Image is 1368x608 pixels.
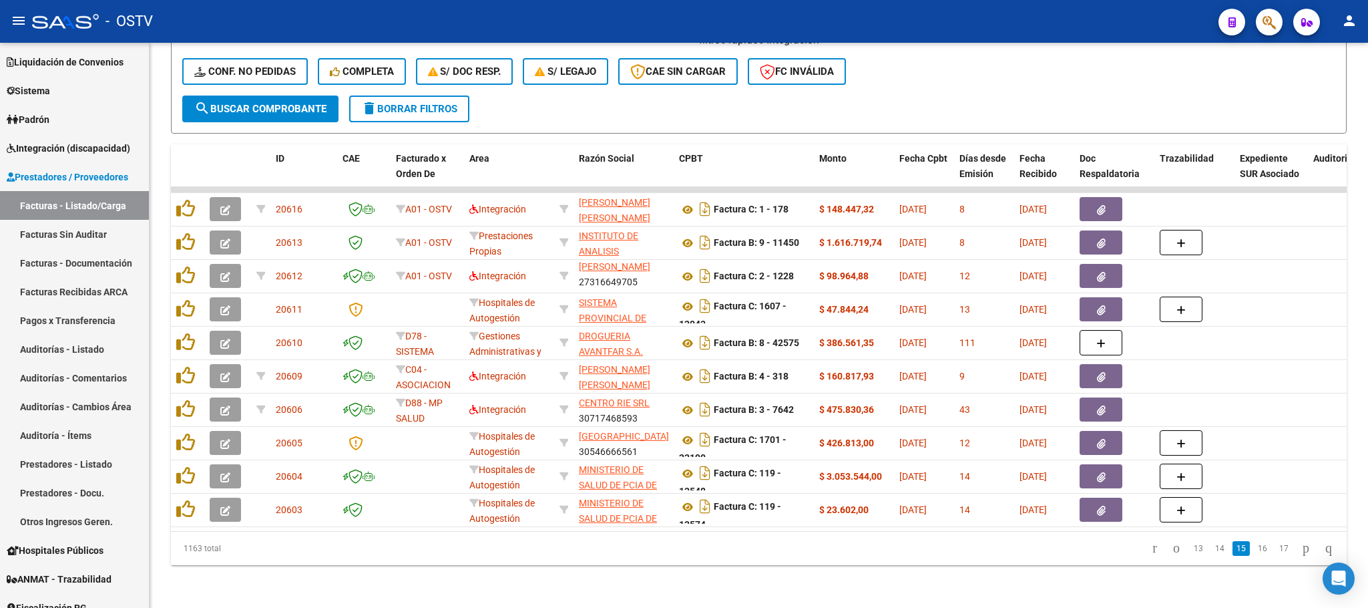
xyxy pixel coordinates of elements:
span: D88 - MP SALUD [396,398,443,424]
span: S/ legajo [535,65,596,78]
span: DROGUERIA AVANTFAR S.A. [579,331,643,357]
span: 14 [959,504,970,515]
a: go to previous page [1167,541,1186,556]
li: page 16 [1252,537,1273,560]
span: D78 - SISTEMA PRIVADO DE SALUD S.A (MUTUAL) [396,331,448,402]
mat-icon: menu [11,13,27,29]
i: Descargar documento [696,198,714,220]
span: CENTRO RIE SRL [579,398,650,408]
datatable-header-cell: Días desde Emisión [954,144,1014,203]
span: C04 - ASOCIACION SANATORIAL SUR (GBA SUR) [396,364,451,436]
div: 30708335416 [579,329,668,357]
i: Descargar documento [696,365,714,387]
div: 30546666561 [579,429,668,457]
span: [DATE] [1019,404,1047,415]
span: 20604 [276,471,302,482]
li: page 13 [1188,537,1209,560]
span: 20616 [276,204,302,214]
a: 15 [1232,541,1250,556]
span: [DATE] [899,371,927,382]
li: page 15 [1230,537,1252,560]
span: Fecha Recibido [1019,153,1057,179]
button: Borrar Filtros [349,96,469,122]
a: 16 [1254,541,1271,556]
span: Padrón [7,112,49,127]
i: Descargar documento [696,399,714,420]
strong: $ 160.817,93 [819,371,874,382]
span: 14 [959,471,970,482]
strong: Factura B: 8 - 42575 [714,338,799,349]
div: 30691822849 [579,295,668,323]
span: [DATE] [1019,237,1047,248]
span: Integración [469,271,526,281]
strong: $ 1.616.719,74 [819,237,882,248]
span: Facturado x Orden De [396,153,446,179]
div: 27315973134 [579,362,668,390]
div: Open Intercom Messenger [1323,563,1355,595]
datatable-header-cell: Expediente SUR Asociado [1234,144,1308,203]
span: 43 [959,404,970,415]
a: go to next page [1297,541,1315,556]
div: 27404136270 [579,195,668,223]
span: CAE SIN CARGAR [630,65,726,78]
a: go to first page [1146,541,1163,556]
strong: Factura B: 3 - 7642 [714,405,794,416]
strong: $ 475.830,36 [819,404,874,415]
strong: $ 3.053.544,00 [819,471,882,482]
span: [DATE] [1019,204,1047,214]
strong: Factura B: 4 - 318 [714,371,788,382]
span: 20610 [276,337,302,348]
span: Doc Respaldatoria [1080,153,1140,179]
span: Sistema [7,84,50,98]
mat-icon: delete [361,100,377,116]
i: Descargar documento [696,232,714,253]
span: Auditoria [1313,153,1353,164]
datatable-header-cell: Doc Respaldatoria [1074,144,1154,203]
a: 13 [1190,541,1207,556]
i: Descargar documento [696,332,714,353]
datatable-header-cell: Fecha Recibido [1014,144,1074,203]
button: Buscar Comprobante [182,96,338,122]
i: Descargar documento [696,462,714,484]
span: [DATE] [1019,471,1047,482]
span: CPBT [679,153,703,164]
button: CAE SIN CARGAR [618,58,738,85]
strong: Factura C: 1 - 178 [714,204,788,215]
span: Gestiones Administrativas y Otros [469,331,541,372]
datatable-header-cell: Fecha Cpbt [894,144,954,203]
datatable-header-cell: Area [464,144,554,203]
strong: Factura C: 1701 - 23190 [679,435,786,464]
span: [DATE] [899,237,927,248]
span: [DATE] [1019,371,1047,382]
span: Días desde Emisión [959,153,1006,179]
span: A01 - OSTV [405,271,452,281]
span: [DATE] [899,438,927,448]
span: SISTEMA PROVINCIAL DE SALUD [579,297,646,339]
span: Fecha Cpbt [899,153,947,164]
strong: Factura B: 9 - 11450 [714,238,799,249]
datatable-header-cell: Trazabilidad [1154,144,1234,203]
span: CAE [343,153,360,164]
span: Integración (discapacidad) [7,141,130,156]
span: Integración [469,371,526,382]
datatable-header-cell: ID [270,144,337,203]
button: Conf. no pedidas [182,58,308,85]
span: [DATE] [899,271,927,281]
span: [GEOGRAPHIC_DATA] [579,431,669,442]
span: [PERSON_NAME] [579,261,650,272]
strong: Factura C: 119 - 13548 [679,468,781,497]
span: 20609 [276,371,302,382]
span: S/ Doc Resp. [428,65,501,78]
span: A01 - OSTV [405,237,452,248]
button: S/ Doc Resp. [416,58,513,85]
span: 20606 [276,404,302,415]
span: [DATE] [899,404,927,415]
span: FC Inválida [760,65,834,78]
span: 20612 [276,271,302,281]
span: 13 [959,304,970,315]
span: 12 [959,271,970,281]
span: Hospitales de Autogestión [469,498,535,524]
span: Borrar Filtros [361,103,457,115]
strong: $ 148.447,32 [819,204,874,214]
span: [DATE] [1019,504,1047,515]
